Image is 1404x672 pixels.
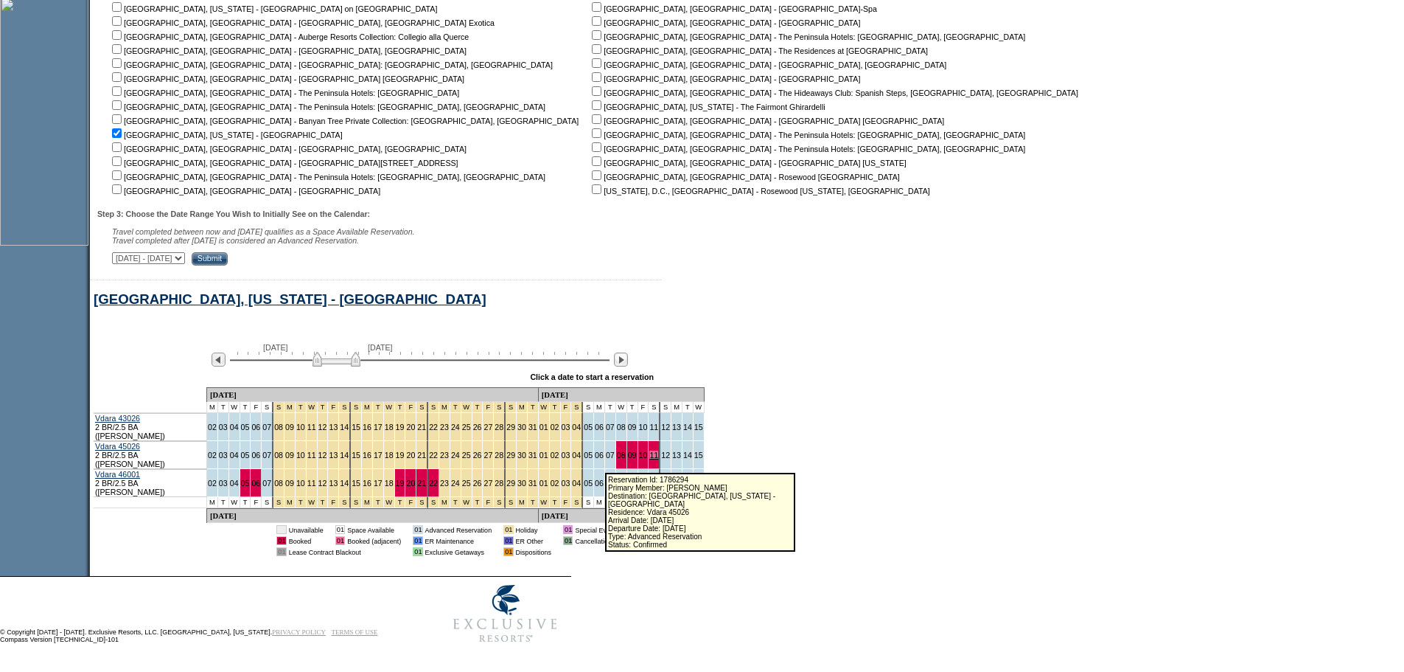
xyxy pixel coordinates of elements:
a: 12 [661,423,670,432]
a: 29 [506,423,515,432]
a: 08 [617,451,626,460]
a: 20 [406,451,415,460]
nobr: [GEOGRAPHIC_DATA], [GEOGRAPHIC_DATA] - The Peninsula Hotels: [GEOGRAPHIC_DATA] [109,89,459,97]
td: Spring Break Wk 1 2026 [284,497,296,508]
a: 14 [683,451,692,460]
a: 21 [417,479,426,488]
td: 01 [335,525,345,534]
td: Spring Break Wk 1 2026 [339,402,351,413]
a: 24 [451,423,460,432]
a: 20 [406,423,415,432]
nobr: [GEOGRAPHIC_DATA], [GEOGRAPHIC_DATA] - [GEOGRAPHIC_DATA] [109,187,380,195]
td: T [218,497,229,508]
td: Spring Break Wk 2 2026 [351,497,362,508]
a: 09 [285,423,294,432]
nobr: [GEOGRAPHIC_DATA], [GEOGRAPHIC_DATA] - [GEOGRAPHIC_DATA] [GEOGRAPHIC_DATA] [109,75,464,83]
a: 02 [551,451,559,460]
td: Spring Break Wk 3 2026 [428,497,439,508]
a: 03 [219,451,228,460]
a: Vdara 45026 [95,442,140,451]
td: Spring Break Wk 3 2026 [461,402,472,413]
a: PRIVACY POLICY [272,628,326,636]
td: Spring Break Wk 4 2026 [528,402,539,413]
a: 03 [219,423,228,432]
td: Space Available [347,525,401,534]
img: Next [614,353,628,367]
td: T [240,497,251,508]
a: 15 [352,423,360,432]
a: 04 [572,423,581,432]
a: 14 [340,423,349,432]
td: Spring Break Wk 1 2026 [328,402,339,413]
td: Spring Break Wk 3 2026 [439,497,450,508]
a: 04 [572,479,581,488]
a: 14 [340,479,349,488]
td: Spring Break Wk 1 2026 [284,402,296,413]
a: 03 [562,423,570,432]
a: 05 [584,423,593,432]
a: 03 [219,479,228,488]
td: Spring Break Wk 1 2026 [318,402,329,413]
td: S [583,497,594,508]
td: Spring Break Wk 2 2026 [373,497,384,508]
a: 06 [251,451,260,460]
nobr: [GEOGRAPHIC_DATA], [GEOGRAPHIC_DATA] - [GEOGRAPHIC_DATA] [589,75,860,83]
td: S [262,402,273,413]
a: 07 [606,451,615,460]
nobr: [GEOGRAPHIC_DATA], [GEOGRAPHIC_DATA] - Banyan Tree Private Collection: [GEOGRAPHIC_DATA], [GEOGRA... [109,117,579,125]
a: 25 [462,479,471,488]
td: Spring Break Wk 4 2026 [539,402,550,413]
a: 09 [628,423,637,432]
nobr: [GEOGRAPHIC_DATA], [GEOGRAPHIC_DATA] - [GEOGRAPHIC_DATA]-Spa [589,4,877,13]
a: 05 [241,451,250,460]
a: 22 [429,451,438,460]
a: 07 [262,479,271,488]
nobr: [GEOGRAPHIC_DATA], [GEOGRAPHIC_DATA] - [GEOGRAPHIC_DATA], [GEOGRAPHIC_DATA] [109,145,467,153]
a: 29 [506,451,515,460]
td: Cancellation Wish List [575,536,640,545]
td: Lease Contract Blackout [289,547,401,556]
a: 12 [661,451,670,460]
td: Spring Break Wk 4 2026 [571,402,583,413]
a: 02 [208,479,217,488]
td: Spring Break Wk 3 2026 [494,402,506,413]
td: 01 [413,536,422,545]
td: 01 [276,547,286,556]
a: 18 [385,451,394,460]
td: Spring Break Wk 1 2026 [307,402,318,413]
td: [DATE] [539,508,705,523]
td: Spring Break Wk 2 2026 [384,497,395,508]
a: 29 [506,479,515,488]
nobr: [GEOGRAPHIC_DATA], [GEOGRAPHIC_DATA] - [GEOGRAPHIC_DATA] [GEOGRAPHIC_DATA] [589,117,944,125]
span: Travel completed between now and [DATE] qualifies as a Space Available Reservation. [112,227,415,236]
nobr: [GEOGRAPHIC_DATA], [GEOGRAPHIC_DATA] - The Hideaways Club: Spanish Steps, [GEOGRAPHIC_DATA], [GEO... [589,89,1078,97]
td: T [218,402,229,413]
td: Spring Break Wk 3 2026 [483,402,494,413]
a: 05 [241,423,250,432]
span: [DATE] [263,343,288,352]
a: 13 [672,451,681,460]
td: Spring Break Wk 2 2026 [351,402,362,413]
a: 10 [296,451,305,460]
td: Dispositions [516,547,552,556]
a: 06 [595,479,604,488]
td: Spring Break Wk 1 2026 [273,497,284,508]
td: 01 [503,547,513,556]
a: 02 [208,423,217,432]
span: [DATE] [368,343,393,352]
a: 20 [406,479,415,488]
td: W [616,402,627,413]
a: 26 [473,423,482,432]
a: 19 [396,451,405,460]
a: 17 [374,479,383,488]
a: 21 [417,423,426,432]
td: Spring Break Wk 2 2026 [416,402,428,413]
a: 15 [694,451,703,460]
a: 04 [230,479,239,488]
td: S [660,402,671,413]
a: 14 [683,423,692,432]
a: 10 [639,451,648,460]
td: Spring Break Wk 2 2026 [362,497,373,508]
div: Reservation Id: 1786294 Primary Member: [PERSON_NAME] Destination: [GEOGRAPHIC_DATA], [US_STATE] ... [605,473,795,552]
a: 07 [262,451,271,460]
